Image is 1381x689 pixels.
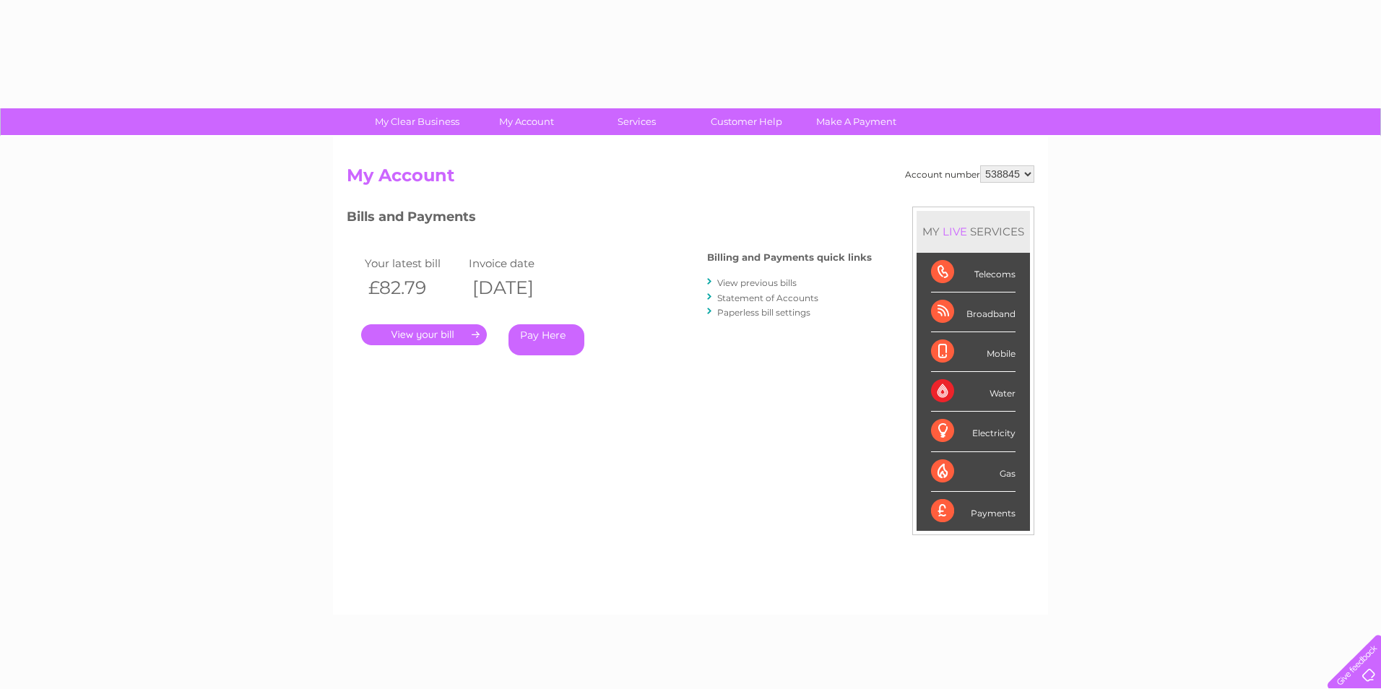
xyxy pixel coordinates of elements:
div: Account number [905,165,1034,183]
th: £82.79 [361,273,465,303]
a: Customer Help [687,108,806,135]
div: MY SERVICES [917,211,1030,252]
a: My Account [467,108,586,135]
div: Mobile [931,332,1016,372]
a: View previous bills [717,277,797,288]
a: Paperless bill settings [717,307,810,318]
th: [DATE] [465,273,569,303]
h2: My Account [347,165,1034,193]
div: Payments [931,492,1016,531]
a: My Clear Business [358,108,477,135]
a: Make A Payment [797,108,916,135]
div: Telecoms [931,253,1016,292]
div: Water [931,372,1016,412]
a: Statement of Accounts [717,292,818,303]
a: Pay Here [508,324,584,355]
h3: Bills and Payments [347,207,872,232]
div: LIVE [940,225,970,238]
a: . [361,324,487,345]
td: Invoice date [465,253,569,273]
td: Your latest bill [361,253,465,273]
a: Services [577,108,696,135]
div: Electricity [931,412,1016,451]
div: Gas [931,452,1016,492]
h4: Billing and Payments quick links [707,252,872,263]
div: Broadband [931,292,1016,332]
